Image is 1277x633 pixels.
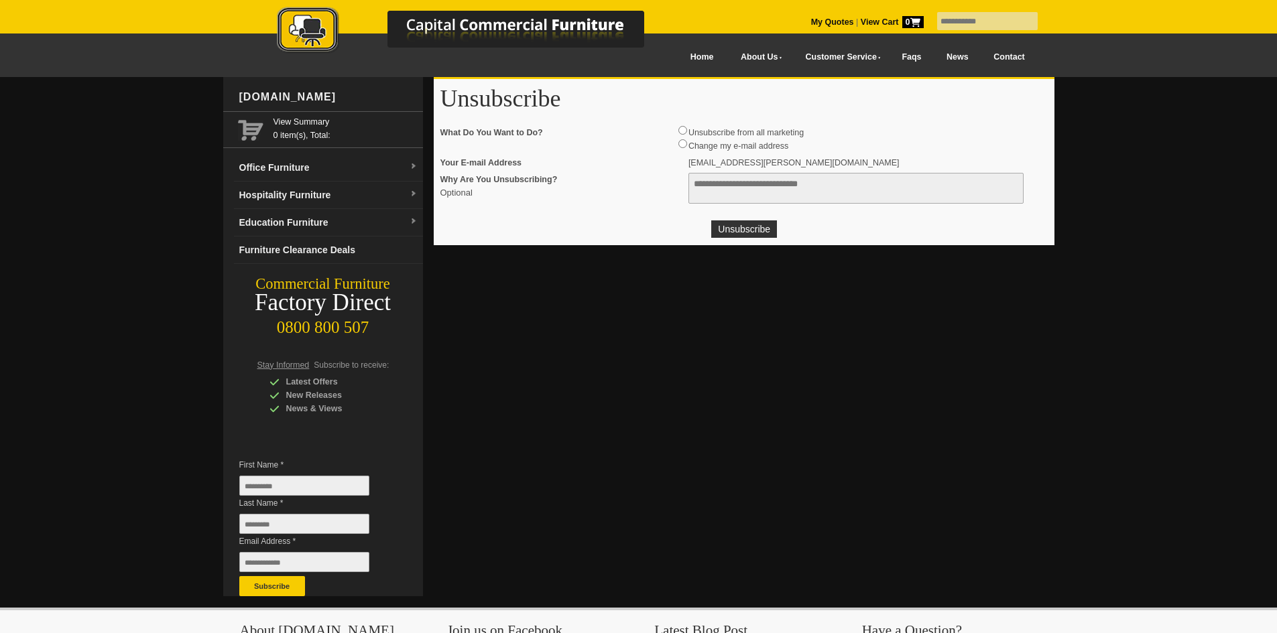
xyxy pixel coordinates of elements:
[440,186,682,200] span: Optional
[239,476,369,496] input: First Name *
[234,77,423,117] div: [DOMAIN_NAME]
[234,209,423,236] a: Education Furnituredropdown
[678,126,687,135] input: What Do You Want to Do?
[890,42,934,72] a: Faqs
[440,173,682,186] span: Why Are You Unsubscribing?
[678,139,687,148] input: What Do You Want to Do?
[223,293,423,312] div: Factory Direct
[240,7,709,60] a: Capital Commercial Furniture Logo
[688,141,788,151] label: Change my e-mail address
[234,154,423,182] a: Office Furnituredropdown
[861,17,924,27] strong: View Cart
[239,514,369,534] input: Last Name *
[688,173,1024,204] textarea: Why Are You Unsubscribing?
[726,42,790,72] a: About Us
[239,496,389,510] span: Last Name *
[790,42,889,72] a: Customer Service
[239,535,389,548] span: Email Address *
[239,458,389,472] span: First Name *
[711,220,777,238] button: Unsubscribe
[440,156,682,169] span: Your E-mail Address
[858,17,923,27] a: View Cart0
[239,552,369,572] input: Email Address *
[981,42,1037,72] a: Contact
[239,576,305,596] button: Subscribe
[273,115,418,129] a: View Summary
[811,17,854,27] a: My Quotes
[269,375,397,389] div: Latest Offers
[257,360,310,370] span: Stay Informed
[269,389,397,402] div: New Releases
[269,402,397,415] div: News & Views
[273,115,418,140] span: 0 item(s), Total:
[934,42,981,72] a: News
[234,182,423,209] a: Hospitality Furnituredropdown
[223,275,423,293] div: Commercial Furniture
[234,236,423,264] a: Furniture Clearance Deals
[410,163,418,171] img: dropdown
[223,311,423,337] div: 0800 800 507
[688,155,1061,171] div: [EMAIL_ADDRESS][PERSON_NAME][DOMAIN_NAME]
[688,128,804,137] label: Unsubscribe from all marketing
[240,7,709,56] img: Capital Commercial Furniture Logo
[410,218,418,226] img: dropdown
[410,190,418,198] img: dropdown
[902,16,924,28] span: 0
[314,360,389,370] span: Subscribe to receive:
[440,86,1061,111] h1: Unsubscribe
[440,126,682,139] span: What Do You Want to Do?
